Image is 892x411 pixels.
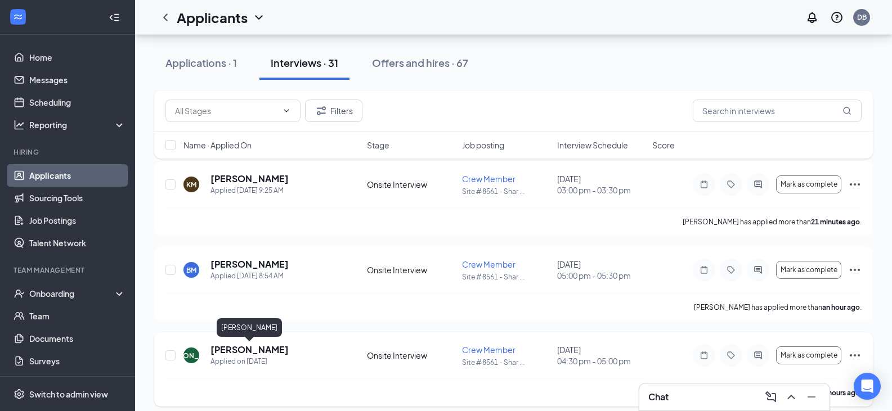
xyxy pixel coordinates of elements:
div: Onsite Interview [367,264,455,275]
span: Mark as complete [781,351,837,359]
svg: Collapse [109,12,120,23]
svg: ActiveChat [751,180,765,189]
span: Name · Applied On [183,139,252,151]
span: 05:00 pm - 05:30 pm [557,270,646,281]
div: Reporting [29,119,126,130]
div: DB [857,12,867,22]
svg: Ellipses [848,178,862,191]
div: Applied [DATE] 9:25 AM [210,185,289,196]
a: Documents [29,327,125,350]
svg: Analysis [14,119,25,130]
svg: ComposeMessage [764,390,778,404]
span: Job posting [462,139,504,151]
svg: ActiveChat [751,351,765,360]
svg: Tag [724,351,738,360]
p: Site # 8561 - Shar ... [462,272,550,282]
div: [DATE] [557,173,646,196]
svg: ActiveChat [751,265,765,274]
span: 03:00 pm - 03:30 pm [557,184,646,196]
div: Applications · 1 [165,56,237,70]
p: Site # 8561 - Shar ... [462,358,550,367]
svg: ChevronDown [282,106,291,115]
b: 21 minutes ago [811,218,860,226]
span: Crew Member [462,259,516,269]
a: Scheduling [29,91,125,114]
div: Team Management [14,265,123,275]
a: Applicants [29,164,125,187]
div: Switch to admin view [29,389,108,400]
span: Score [652,139,675,151]
div: Onsite Interview [367,350,455,361]
button: Filter Filters [305,100,362,122]
svg: Note [697,265,711,274]
span: Mark as complete [781,180,837,188]
div: [DATE] [557,259,646,281]
div: Onboarding [29,288,116,299]
div: Applied on [DATE] [210,356,289,367]
svg: Note [697,180,711,189]
h1: Applicants [177,8,248,27]
a: Surveys [29,350,125,372]
svg: MagnifyingGlass [842,106,851,115]
span: Crew Member [462,174,516,184]
a: Talent Network [29,232,125,254]
svg: Notifications [805,11,819,24]
p: [PERSON_NAME] has applied more than . [683,217,862,227]
svg: WorkstreamLogo [12,11,24,22]
div: KM [186,180,196,189]
a: Job Postings [29,209,125,232]
div: BM [186,265,196,275]
a: Sourcing Tools [29,187,125,209]
b: an hour ago [822,303,860,311]
span: Crew Member [462,345,516,355]
div: [PERSON_NAME] [217,318,282,337]
div: Open Intercom Messenger [854,373,881,400]
h5: [PERSON_NAME] [210,258,289,270]
span: Stage [367,139,389,151]
a: Messages [29,69,125,91]
svg: Tag [724,180,738,189]
h3: Chat [648,391,669,403]
svg: Note [697,351,711,360]
button: Minimize [803,388,821,406]
h5: [PERSON_NAME] [210,344,289,356]
button: Mark as complete [776,175,841,193]
div: Hiring [14,147,123,157]
svg: Minimize [805,390,818,404]
div: [PERSON_NAME] [163,351,221,360]
div: Onsite Interview [367,179,455,190]
svg: Ellipses [848,263,862,277]
input: Search in interviews [693,100,862,122]
span: 04:30 pm - 05:00 pm [557,355,646,367]
div: Applied [DATE] 8:54 AM [210,270,289,282]
div: [DATE] [557,344,646,367]
button: Mark as complete [776,261,841,279]
svg: QuestionInfo [830,11,844,24]
input: All Stages [175,105,277,117]
b: 13 hours ago [819,389,860,397]
div: Offers and hires · 67 [372,56,468,70]
svg: Tag [724,265,738,274]
svg: Settings [14,389,25,400]
svg: Filter [315,104,328,118]
span: Mark as complete [781,266,837,274]
p: Site # 8561 - Shar ... [462,187,550,196]
svg: UserCheck [14,288,25,299]
svg: ChevronDown [252,11,266,24]
div: Interviews · 31 [271,56,338,70]
h5: [PERSON_NAME] [210,173,289,185]
svg: ChevronUp [785,390,798,404]
button: Mark as complete [776,346,841,364]
button: ComposeMessage [762,388,780,406]
button: ChevronUp [782,388,800,406]
svg: Ellipses [848,349,862,362]
svg: ChevronLeft [159,11,172,24]
p: [PERSON_NAME] has applied more than . [694,302,862,312]
span: Interview Schedule [557,139,628,151]
a: Home [29,46,125,69]
a: Team [29,305,125,327]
